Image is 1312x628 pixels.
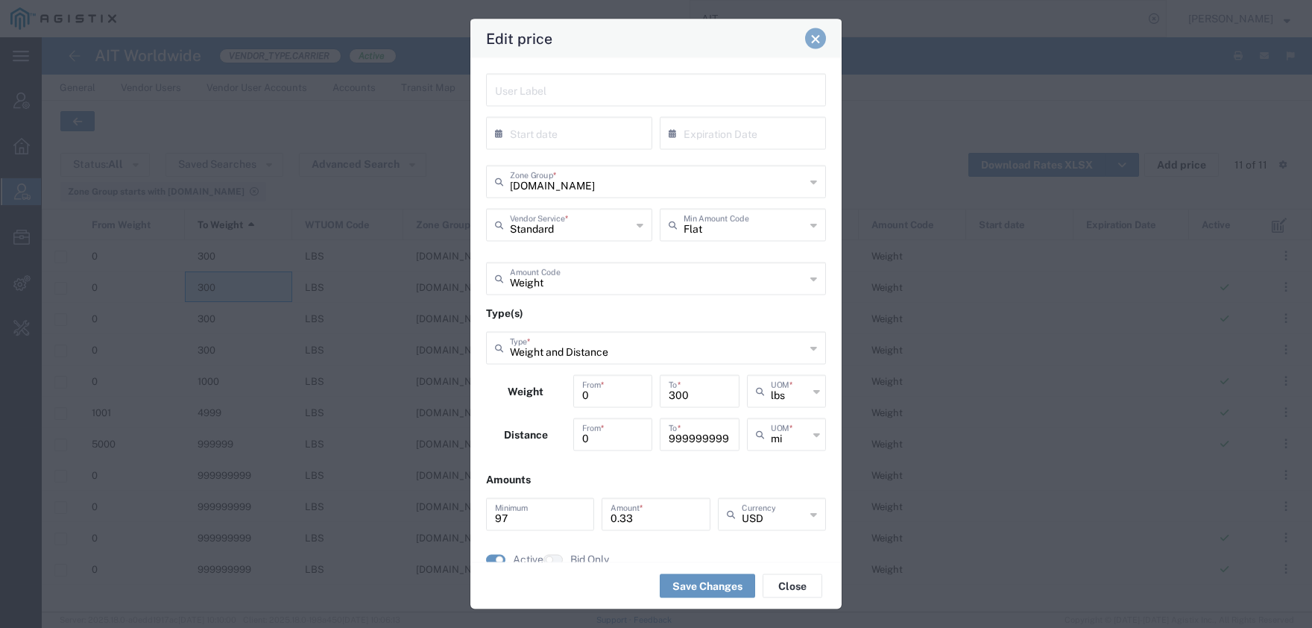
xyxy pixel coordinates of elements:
[570,552,609,568] label: Bid Only
[660,574,755,598] button: Save Changes
[486,418,566,462] div: Distance
[486,306,826,321] p: Type(s)
[486,472,826,488] p: Amounts
[513,552,543,568] label: Active
[486,28,552,49] h4: Edit price
[763,574,822,598] button: Close
[805,28,826,49] button: Close
[486,375,566,418] div: Weight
